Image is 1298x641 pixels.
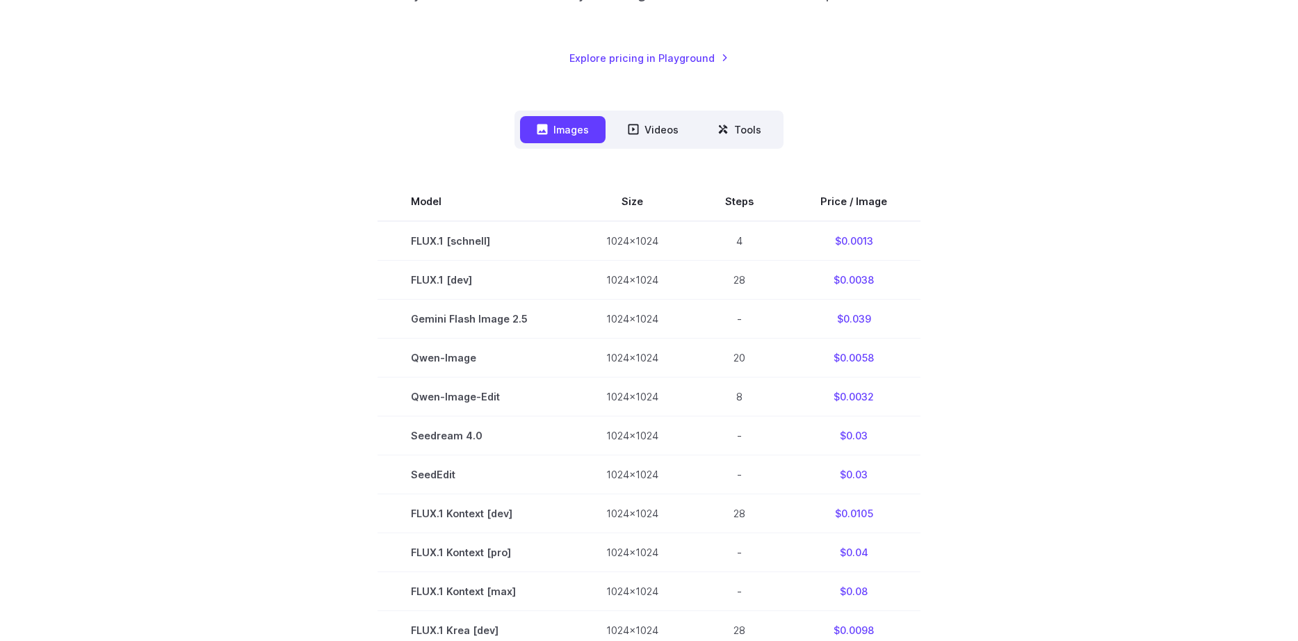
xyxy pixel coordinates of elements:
td: 1024x1024 [573,299,692,338]
td: $0.0032 [787,378,920,416]
td: - [692,455,787,494]
td: - [692,572,787,611]
td: 20 [692,339,787,378]
td: 4 [692,221,787,261]
td: $0.0013 [787,221,920,261]
td: 1024x1024 [573,455,692,494]
th: Steps [692,182,787,221]
td: FLUX.1 Kontext [pro] [378,533,573,572]
td: 1024x1024 [573,221,692,261]
td: SeedEdit [378,455,573,494]
td: Seedream 4.0 [378,416,573,455]
td: $0.0058 [787,339,920,378]
td: Qwen-Image-Edit [378,378,573,416]
td: $0.0038 [787,260,920,299]
th: Price / Image [787,182,920,221]
button: Tools [701,116,778,143]
td: $0.04 [787,533,920,572]
td: $0.039 [787,299,920,338]
th: Model [378,182,573,221]
td: $0.03 [787,455,920,494]
td: 28 [692,494,787,533]
td: $0.0105 [787,494,920,533]
td: 1024x1024 [573,260,692,299]
button: Videos [611,116,695,143]
button: Images [520,116,606,143]
th: Size [573,182,692,221]
td: $0.08 [787,572,920,611]
td: 1024x1024 [573,378,692,416]
td: 1024x1024 [573,339,692,378]
td: FLUX.1 [schnell] [378,221,573,261]
td: FLUX.1 Kontext [dev] [378,494,573,533]
td: 1024x1024 [573,494,692,533]
a: Explore pricing in Playground [569,50,729,66]
td: 1024x1024 [573,416,692,455]
span: Gemini Flash Image 2.5 [411,311,540,327]
td: 1024x1024 [573,572,692,611]
td: - [692,416,787,455]
td: 8 [692,378,787,416]
td: FLUX.1 [dev] [378,260,573,299]
td: - [692,533,787,572]
td: 28 [692,260,787,299]
td: FLUX.1 Kontext [max] [378,572,573,611]
td: Qwen-Image [378,339,573,378]
td: - [692,299,787,338]
td: 1024x1024 [573,533,692,572]
td: $0.03 [787,416,920,455]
